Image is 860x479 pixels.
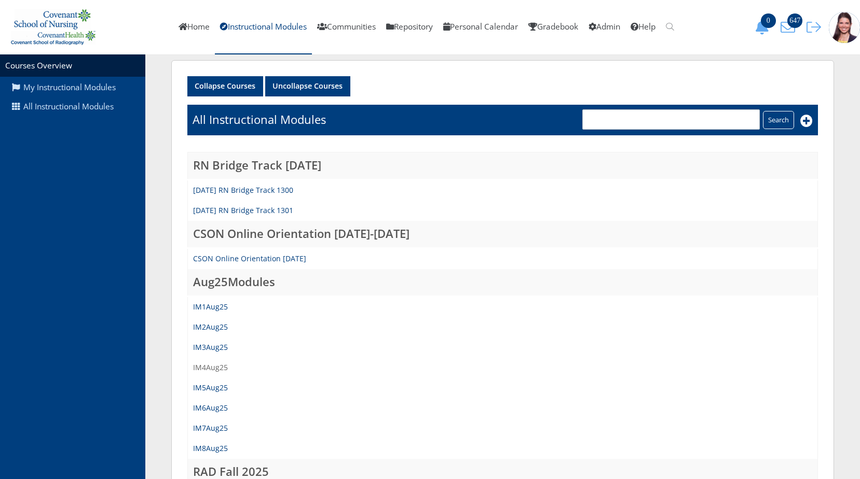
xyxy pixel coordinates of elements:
button: 647 [777,20,803,35]
a: IM1Aug25 [193,302,228,312]
span: 647 [787,13,802,28]
a: Uncollapse Courses [265,76,350,96]
a: IM4Aug25 [193,362,228,372]
a: IM5Aug25 [193,383,228,392]
td: CSON Online Orientation [DATE]-[DATE] [188,221,818,248]
a: IM2Aug25 [193,322,228,332]
img: 1943_125_125.jpg [829,12,860,43]
input: Search [763,111,794,129]
i: Add New [800,115,813,127]
a: CSON Online Orientation [DATE] [193,253,306,263]
a: Courses Overview [5,60,72,71]
a: Collapse Courses [187,76,263,96]
h1: All Instructional Modules [193,111,326,128]
button: 0 [751,20,777,35]
td: Aug25Modules [188,269,818,297]
a: IM8Aug25 [193,443,228,453]
span: 0 [761,13,776,28]
a: 0 [751,21,777,32]
td: RN Bridge Track [DATE] [188,152,818,179]
a: [DATE] RN Bridge Track 1300 [193,185,293,195]
a: IM7Aug25 [193,423,228,433]
a: IM6Aug25 [193,403,228,413]
a: [DATE] RN Bridge Track 1301 [193,205,293,215]
a: 647 [777,21,803,32]
a: IM3Aug25 [193,342,228,352]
